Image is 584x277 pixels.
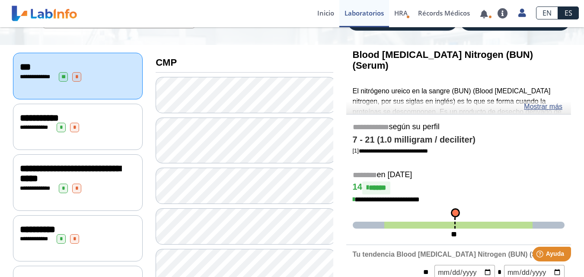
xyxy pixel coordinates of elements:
a: [1] [353,147,428,154]
b: CMP [156,57,177,68]
span: HRA [394,9,408,17]
iframe: Help widget launcher [507,243,574,267]
b: Tu tendencia Blood [MEDICAL_DATA] Nitrogen (BUN) (Serum) [353,251,556,258]
h4: 7 - 21 (1.0 milligram / deciliter) [353,135,565,145]
a: ES [558,6,579,19]
h5: según su perfil [353,122,565,132]
b: Blood [MEDICAL_DATA] Nitrogen (BUN) (Serum) [353,49,533,71]
p: El nitrógeno ureico en la sangre (BUN) (Blood [MEDICAL_DATA] nitrogen, por sus siglas en inglés) ... [353,86,565,169]
a: Mostrar más [524,102,562,112]
a: EN [536,6,558,19]
h5: en [DATE] [353,170,565,180]
h4: 14 [353,181,565,194]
